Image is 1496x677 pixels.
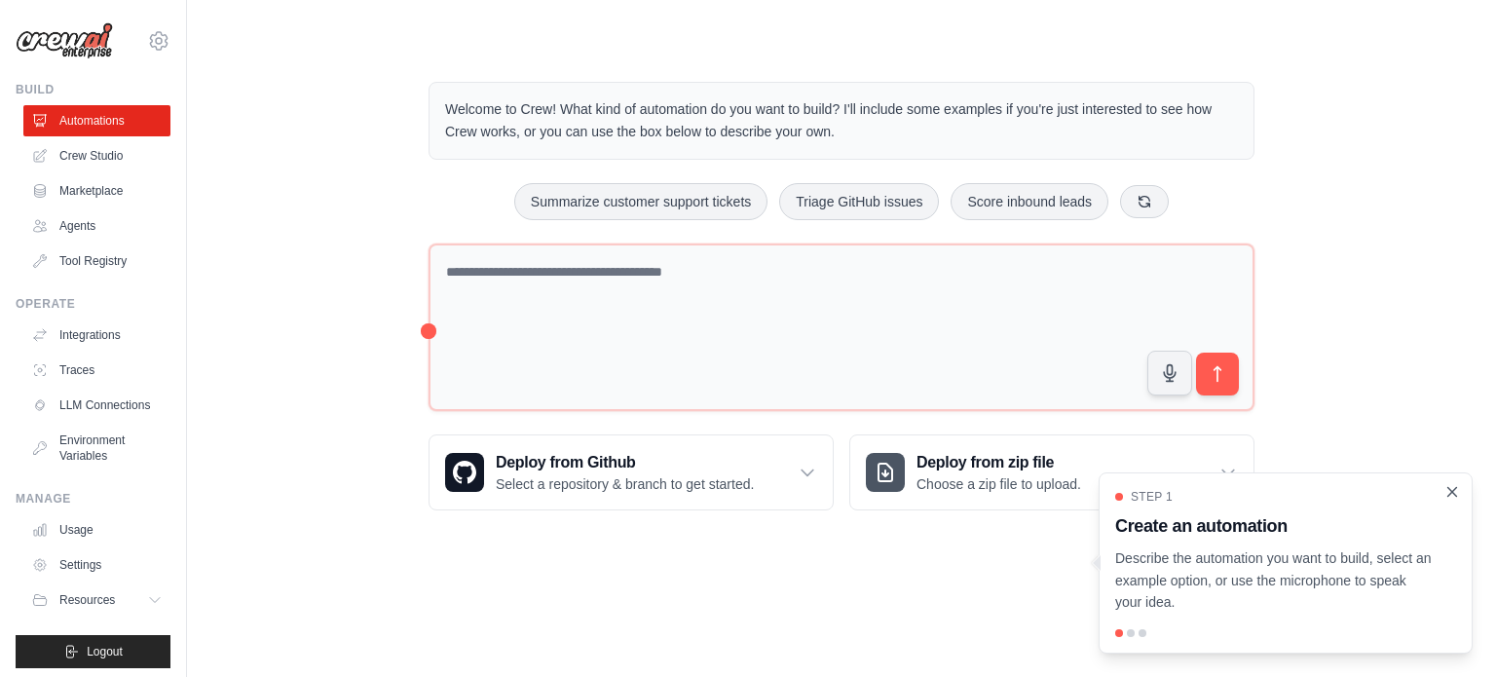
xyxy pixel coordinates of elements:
span: Resources [59,592,115,608]
a: Environment Variables [23,425,170,471]
a: Agents [23,210,170,242]
iframe: Chat Widget [1399,583,1496,677]
a: Crew Studio [23,140,170,171]
p: Choose a zip file to upload. [916,474,1081,494]
h3: Create an automation [1115,512,1433,540]
button: Triage GitHub issues [779,183,939,220]
a: Marketplace [23,175,170,207]
h3: Deploy from Github [496,451,754,474]
button: Logout [16,635,170,668]
a: Automations [23,105,170,136]
span: Logout [87,644,123,659]
p: Welcome to Crew! What kind of automation do you want to build? I'll include some examples if you'... [445,98,1238,143]
button: Summarize customer support tickets [514,183,767,220]
button: Close walkthrough [1444,484,1460,500]
img: Logo [16,22,113,59]
div: Operate [16,296,170,312]
div: Manage [16,491,170,507]
span: Step 1 [1131,489,1173,505]
a: Tool Registry [23,245,170,277]
p: Describe the automation you want to build, select an example option, or use the microphone to spe... [1115,547,1433,614]
button: Score inbound leads [951,183,1108,220]
a: Usage [23,514,170,545]
p: Select a repository & branch to get started. [496,474,754,494]
div: Build [16,82,170,97]
h3: Deploy from zip file [916,451,1081,474]
a: Integrations [23,320,170,351]
a: Traces [23,355,170,386]
a: Settings [23,549,170,581]
a: LLM Connections [23,390,170,421]
button: Resources [23,584,170,616]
